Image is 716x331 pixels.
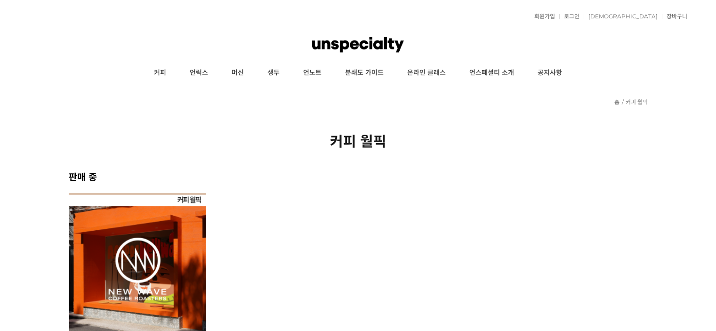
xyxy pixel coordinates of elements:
a: 언럭스 [178,61,220,85]
a: 분쇄도 가이드 [333,61,395,85]
a: 공지사항 [526,61,574,85]
a: 로그인 [559,14,579,19]
a: 생두 [256,61,291,85]
a: 머신 [220,61,256,85]
img: 언스페셜티 몰 [312,31,403,59]
a: 커피 [142,61,178,85]
a: 홈 [614,98,619,105]
h2: 커피 월픽 [69,130,648,151]
a: 언노트 [291,61,333,85]
h2: 판매 중 [69,170,648,183]
a: 장바구니 [662,14,687,19]
a: 커피 월픽 [626,98,648,105]
a: 회원가입 [530,14,555,19]
a: 온라인 클래스 [395,61,458,85]
a: 언스페셜티 소개 [458,61,526,85]
a: [DEMOGRAPHIC_DATA] [584,14,658,19]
